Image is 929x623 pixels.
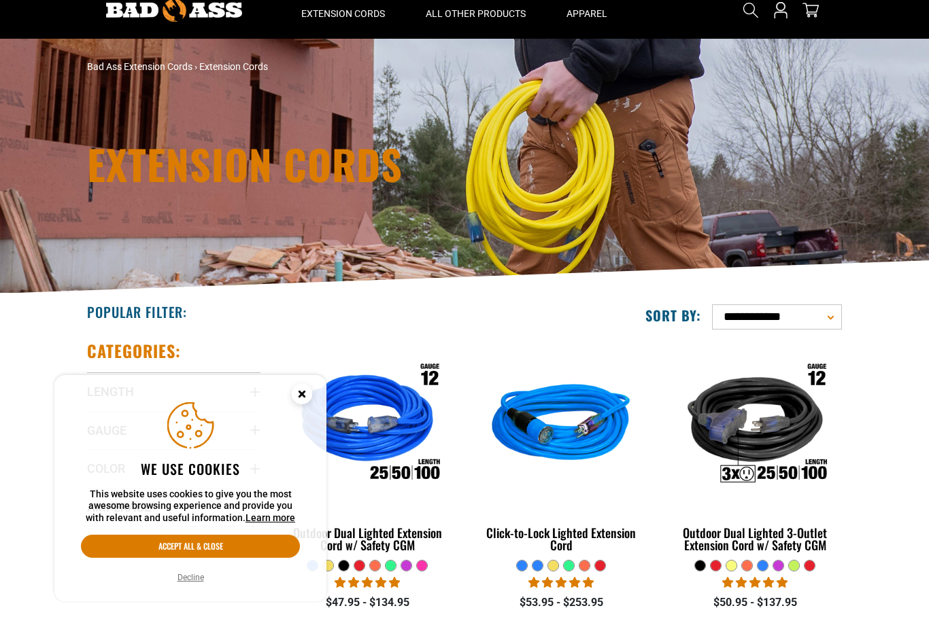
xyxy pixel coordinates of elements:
[426,7,526,20] span: All Other Products
[81,460,300,478] h2: We use cookies
[475,340,648,559] a: blue Click-to-Lock Lighted Extension Cord
[87,60,584,74] nav: breadcrumbs
[87,340,181,361] h2: Categories:
[301,7,385,20] span: Extension Cords
[669,347,841,503] img: Outdoor Dual Lighted 3-Outlet Extension Cord w/ Safety CGM
[54,375,326,602] aside: Cookie Consent
[669,527,842,551] div: Outdoor Dual Lighted 3-Outlet Extension Cord w/ Safety CGM
[475,347,647,503] img: blue
[87,372,260,410] summary: Length
[475,527,648,551] div: Click-to-Lock Lighted Extension Cord
[87,61,192,72] a: Bad Ass Extension Cords
[81,488,300,524] p: This website uses cookies to give you the most awesome browsing experience and provide you with r...
[173,571,208,584] button: Decline
[335,576,400,589] span: 4.81 stars
[87,303,187,321] h2: Popular Filter:
[246,512,295,523] a: Learn more
[722,576,788,589] span: 4.80 stars
[528,576,594,589] span: 4.87 stars
[567,7,607,20] span: Apparel
[281,340,454,559] a: Outdoor Dual Lighted Extension Cord w/ Safety CGM Outdoor Dual Lighted Extension Cord w/ Safety CGM
[195,61,197,72] span: ›
[475,594,648,611] div: $53.95 - $253.95
[645,306,701,324] label: Sort by:
[81,535,300,558] button: Accept all & close
[669,594,842,611] div: $50.95 - $137.95
[669,340,842,559] a: Outdoor Dual Lighted 3-Outlet Extension Cord w/ Safety CGM Outdoor Dual Lighted 3-Outlet Extensio...
[281,527,454,551] div: Outdoor Dual Lighted Extension Cord w/ Safety CGM
[281,594,454,611] div: $47.95 - $134.95
[199,61,268,72] span: Extension Cords
[87,143,584,184] h1: Extension Cords
[282,347,454,503] img: Outdoor Dual Lighted Extension Cord w/ Safety CGM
